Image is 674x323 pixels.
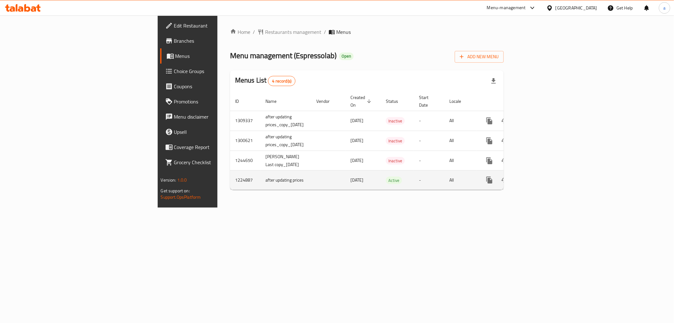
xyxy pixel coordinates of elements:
[482,153,497,168] button: more
[455,51,504,63] button: Add New Menu
[339,53,354,59] span: Open
[336,28,351,36] span: Menus
[161,176,176,184] span: Version:
[161,187,190,195] span: Get support on:
[414,111,444,131] td: -
[350,176,363,184] span: [DATE]
[663,4,665,11] span: a
[497,113,512,128] button: Change Status
[160,124,270,140] a: Upsell
[386,157,405,165] span: Inactive
[160,109,270,124] a: Menu disclaimer
[175,52,265,60] span: Menus
[386,177,402,184] div: Active
[174,113,265,121] span: Menu disclaimer
[419,94,437,109] span: Start Date
[350,94,373,109] span: Created On
[444,111,477,131] td: All
[160,79,270,94] a: Coupons
[160,18,270,33] a: Edit Restaurant
[414,171,444,190] td: -
[177,176,187,184] span: 1.0.0
[486,73,501,89] div: Export file
[444,131,477,151] td: All
[174,98,265,105] span: Promotions
[174,158,265,166] span: Grocery Checklist
[258,28,321,36] a: Restaurants management
[260,171,311,190] td: after updating prices
[174,37,265,45] span: Branches
[174,83,265,90] span: Coupons
[160,33,270,48] a: Branches
[449,97,469,105] span: Locale
[482,172,497,188] button: more
[487,4,526,12] div: Menu-management
[235,97,247,105] span: ID
[161,193,201,201] a: Support.OpsPlatform
[265,97,285,105] span: Name
[497,153,512,168] button: Change Status
[174,22,265,29] span: Edit Restaurant
[268,76,295,86] div: Total records count
[350,136,363,145] span: [DATE]
[386,137,405,145] span: Inactive
[497,133,512,148] button: Change Status
[260,111,311,131] td: after updating prices_copy_[DATE]
[160,94,270,109] a: Promotions
[460,53,499,61] span: Add New Menu
[230,48,337,63] span: Menu management ( Espressolab )
[230,28,504,36] nav: breadcrumb
[482,113,497,128] button: more
[174,128,265,136] span: Upsell
[160,155,270,170] a: Grocery Checklist
[160,140,270,155] a: Coverage Report
[386,117,405,125] span: Inactive
[265,28,321,36] span: Restaurants management
[386,177,402,184] span: Active
[414,131,444,151] td: -
[482,133,497,148] button: more
[160,48,270,64] a: Menus
[316,97,338,105] span: Vendor
[268,78,295,84] span: 4 record(s)
[324,28,326,36] li: /
[556,4,597,11] div: [GEOGRAPHIC_DATA]
[444,171,477,190] td: All
[160,64,270,79] a: Choice Groups
[174,143,265,151] span: Coverage Report
[260,131,311,151] td: after updating prices_copy_[DATE]
[350,116,363,125] span: [DATE]
[350,156,363,165] span: [DATE]
[444,151,477,171] td: All
[174,67,265,75] span: Choice Groups
[414,151,444,171] td: -
[260,151,311,171] td: [PERSON_NAME] Last copy_[DATE]
[477,92,548,111] th: Actions
[230,92,548,190] table: enhanced table
[235,76,295,86] h2: Menus List
[386,97,406,105] span: Status
[339,53,354,60] div: Open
